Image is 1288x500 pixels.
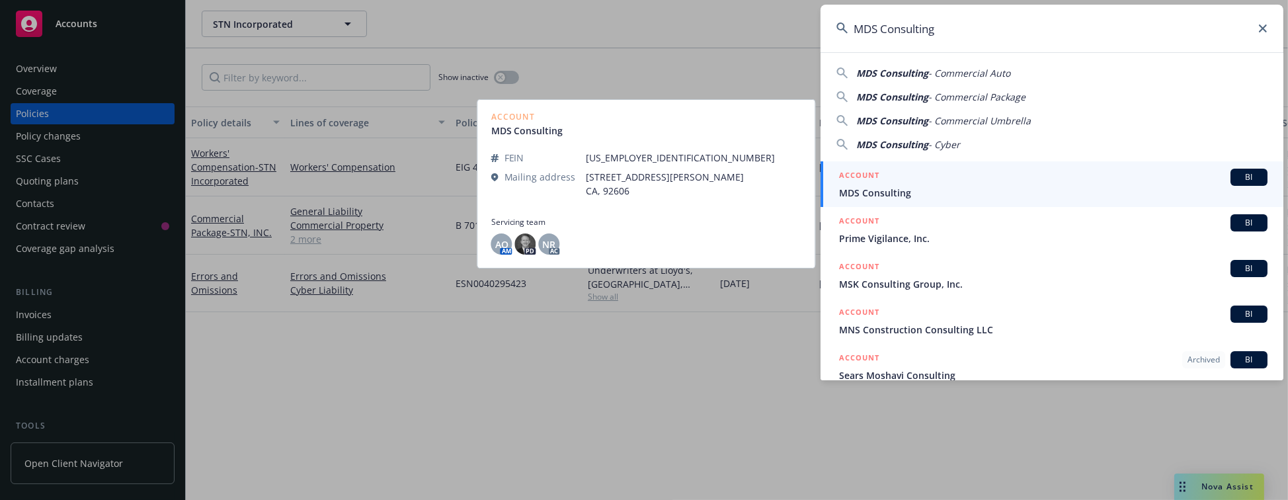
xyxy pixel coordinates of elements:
h5: ACCOUNT [839,169,879,185]
span: BI [1236,171,1262,183]
span: BI [1236,217,1262,229]
span: MSK Consulting Group, Inc. [839,277,1268,291]
span: - Commercial Umbrella [928,114,1031,127]
a: ACCOUNTBIPrime Vigilance, Inc. [821,207,1283,253]
span: BI [1236,308,1262,320]
span: Archived [1187,354,1220,366]
a: ACCOUNTBIMDS Consulting [821,161,1283,207]
input: Search... [821,5,1283,52]
span: MDS Consulting [839,186,1268,200]
span: MDS Consulting [856,91,928,103]
span: Prime Vigilance, Inc. [839,231,1268,245]
h5: ACCOUNT [839,214,879,230]
a: ACCOUNTArchivedBISears Moshavi Consulting [821,344,1283,390]
span: MDS Consulting [856,114,928,127]
h5: ACCOUNT [839,351,879,367]
span: - Cyber [928,138,960,151]
span: - Commercial Package [928,91,1026,103]
span: BI [1236,263,1262,274]
span: MNS Construction Consulting LLC [839,323,1268,337]
span: - Commercial Auto [928,67,1010,79]
span: BI [1236,354,1262,366]
a: ACCOUNTBIMSK Consulting Group, Inc. [821,253,1283,298]
a: ACCOUNTBIMNS Construction Consulting LLC [821,298,1283,344]
span: MDS Consulting [856,138,928,151]
span: MDS Consulting [856,67,928,79]
h5: ACCOUNT [839,260,879,276]
h5: ACCOUNT [839,306,879,321]
span: Sears Moshavi Consulting [839,368,1268,382]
